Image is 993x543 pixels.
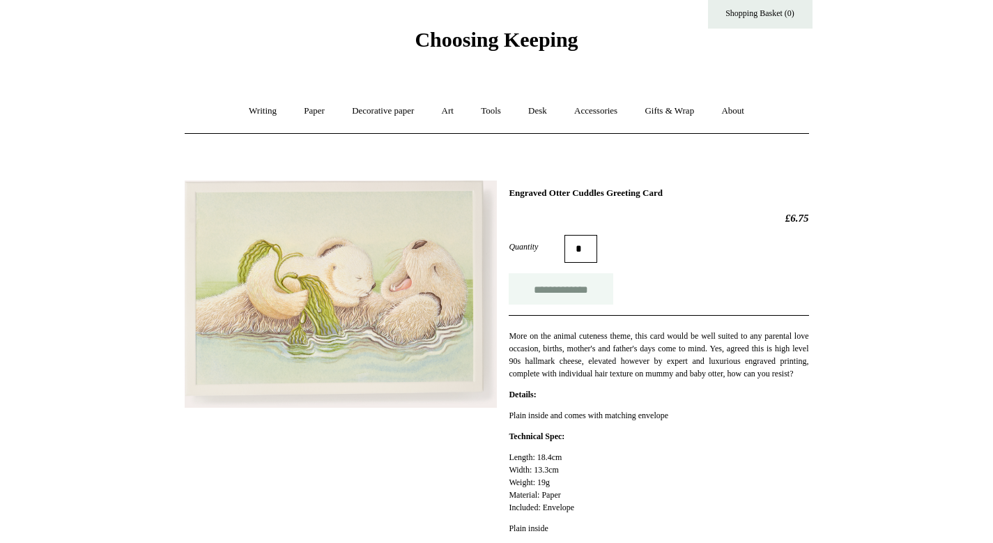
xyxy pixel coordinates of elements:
[709,93,757,130] a: About
[509,451,808,514] p: Length: 18.4cm Width: 13.3cm Weight: 19g Material: Paper Included: Envelope
[509,431,564,441] strong: Technical Spec:
[415,39,578,49] a: Choosing Keeping
[509,409,808,422] p: Plain inside and comes with matching envelope
[291,93,337,130] a: Paper
[509,522,808,535] p: Plain inside
[509,212,808,224] h2: £6.75
[509,188,808,199] h1: Engraved Otter Cuddles Greeting Card
[339,93,426,130] a: Decorative paper
[468,93,514,130] a: Tools
[236,93,289,130] a: Writing
[509,240,564,253] label: Quantity
[509,330,808,380] p: More on the animal cuteness theme, this card would be well suited to any parental love occasion, ...
[516,93,560,130] a: Desk
[429,93,466,130] a: Art
[415,28,578,51] span: Choosing Keeping
[185,181,497,408] img: Engraved Otter Cuddles Greeting Card
[509,390,536,399] strong: Details:
[632,93,707,130] a: Gifts & Wrap
[562,93,630,130] a: Accessories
